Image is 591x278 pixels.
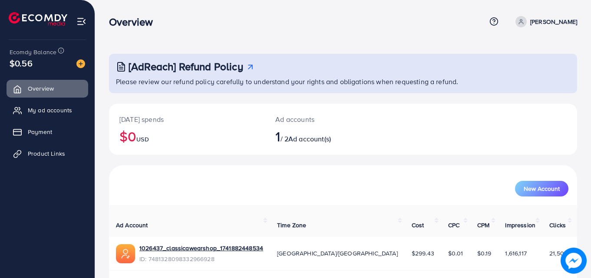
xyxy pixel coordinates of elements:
span: Time Zone [277,221,306,229]
a: 1026437_classicawearshop_1741882448534 [139,244,263,252]
img: image [76,59,85,68]
a: [PERSON_NAME] [512,16,577,27]
img: menu [76,16,86,26]
span: Impression [505,221,535,229]
span: CPM [477,221,489,229]
img: image [561,248,587,274]
span: $299.43 [412,249,434,258]
span: Overview [28,84,54,93]
span: 1 [275,126,280,146]
span: Payment [28,128,52,136]
p: [PERSON_NAME] [530,16,577,27]
span: Ad account(s) [288,134,331,144]
h3: [AdReach] Refund Policy [129,60,243,73]
span: 1,616,117 [505,249,526,258]
a: Payment [7,123,88,141]
span: $0.19 [477,249,492,258]
span: 21,508 [549,249,568,258]
span: $0.01 [448,249,463,258]
button: New Account [515,181,568,196]
span: Ecomdy Balance [10,48,56,56]
span: Ad Account [116,221,148,229]
a: Overview [7,80,88,97]
h2: $0 [119,128,254,144]
span: CPC [448,221,459,229]
img: logo [9,12,67,26]
a: Product Links [7,145,88,162]
p: Ad accounts [275,114,372,124]
p: Please review our refund policy carefully to understand your rights and obligations when requesti... [116,76,572,87]
span: USD [136,135,149,144]
a: My ad accounts [7,101,88,119]
span: My ad accounts [28,106,72,114]
span: Product Links [28,149,65,158]
h3: Overview [109,16,160,28]
span: $0.56 [10,57,33,69]
span: New Account [524,186,560,192]
span: Cost [412,221,424,229]
span: Clicks [549,221,566,229]
img: ic-ads-acc.e4c84228.svg [116,244,135,263]
span: ID: 7481328098332966928 [139,255,263,263]
h2: / 2 [275,128,372,144]
p: [DATE] spends [119,114,254,124]
span: [GEOGRAPHIC_DATA]/[GEOGRAPHIC_DATA] [277,249,398,258]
